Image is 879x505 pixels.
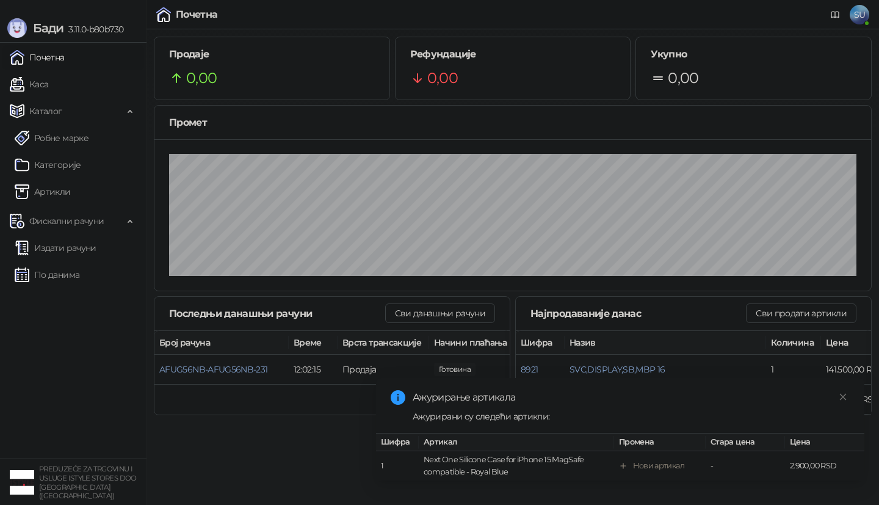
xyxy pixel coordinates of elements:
th: Врста трансакције [338,331,429,355]
a: Почетна [10,45,65,70]
a: Категорије [15,153,81,177]
span: SU [850,5,869,24]
th: Назив [565,331,766,355]
span: Бади [33,21,63,35]
th: Стара цена [706,434,785,451]
span: 0,00 [668,67,698,90]
th: Артикал [419,434,614,451]
th: Количина [766,331,821,355]
img: 64x64-companyLogo-77b92cf4-9946-4f36-9751-bf7bb5fd2c7d.png [10,470,34,495]
td: 1 [766,355,821,385]
a: Издати рачуни [15,236,96,260]
div: Ажурирани су следећи артикли: [413,410,850,423]
td: Продаја [338,355,429,385]
th: Цена [785,434,864,451]
img: Artikli [15,184,29,199]
span: 3.11.0-b80b730 [63,24,123,35]
span: info-circle [391,390,405,405]
button: AFUG56NB-AFUG56NB-231 [159,364,268,375]
th: Шифра [516,331,565,355]
div: Промет [169,115,856,130]
a: Документација [825,5,845,24]
span: Каталог [29,99,62,123]
th: Време [289,331,338,355]
button: Сви продати артикли [746,303,856,323]
span: 0,00 [427,67,458,90]
button: Сви данашњи рачуни [385,303,495,323]
h5: Укупно [651,47,856,62]
a: По данима [15,263,79,287]
td: 1 [376,451,419,481]
a: Close [836,390,850,404]
span: 0,00 [434,363,476,376]
span: 0,00 [186,67,217,90]
th: Начини плаћања [429,331,551,355]
button: SVC,DISPLAY,SB,MBP 16 [570,364,665,375]
div: Почетна [176,10,218,20]
div: Последњи данашњи рачуни [169,306,385,321]
td: 2.900,00 RSD [785,451,864,481]
th: Промена [614,434,706,451]
div: Најпродаваније данас [530,306,746,321]
a: Робне марке [15,126,89,150]
span: Фискални рачуни [29,209,104,233]
th: Шифра [376,434,419,451]
div: Ажурирање артикала [413,390,850,405]
a: Каса [10,72,48,96]
h5: Рефундације [410,47,616,62]
small: PREDUZEĆE ZA TRGOVINU I USLUGE ISTYLE STORES DOO [GEOGRAPHIC_DATA] ([GEOGRAPHIC_DATA]) [39,465,137,500]
span: close [839,393,847,401]
a: ArtikliАртикли [15,180,71,204]
h5: Продаје [169,47,375,62]
img: Logo [7,18,27,38]
th: Број рачуна [154,331,289,355]
td: - [706,451,785,481]
button: 8921 [521,364,538,375]
td: Next One Silicone Case for iPhone 15 MagSafe compatible - Royal Blue [419,451,614,481]
td: 12:02:15 [289,355,338,385]
div: Нови артикал [633,460,684,472]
